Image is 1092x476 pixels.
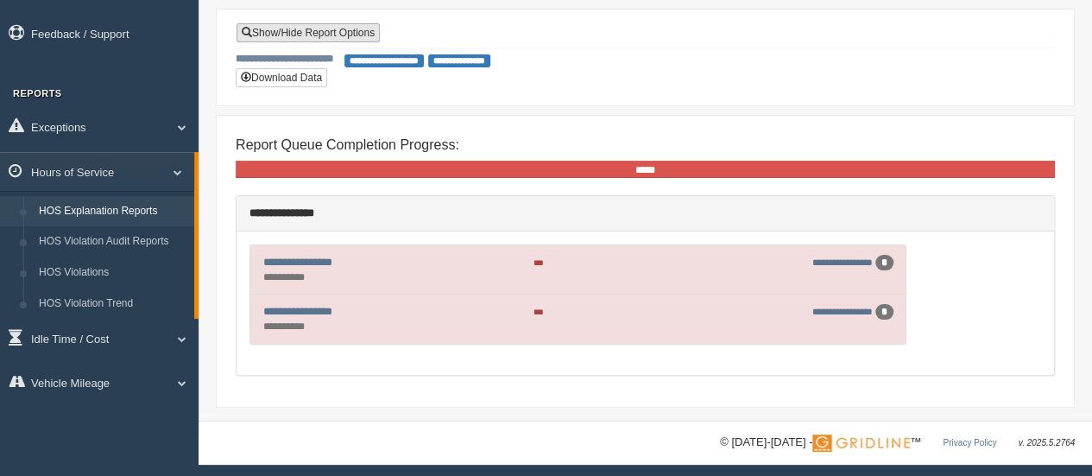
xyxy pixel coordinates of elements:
[237,23,380,42] a: Show/Hide Report Options
[31,196,194,227] a: HOS Explanation Reports
[720,434,1075,452] div: © [DATE]-[DATE] - ™
[31,226,194,257] a: HOS Violation Audit Reports
[236,68,327,87] button: Download Data
[236,137,1055,153] h4: Report Queue Completion Progress:
[31,257,194,289] a: HOS Violations
[943,438,996,447] a: Privacy Policy
[1019,438,1075,447] span: v. 2025.5.2764
[812,435,910,452] img: Gridline
[31,289,194,320] a: HOS Violation Trend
